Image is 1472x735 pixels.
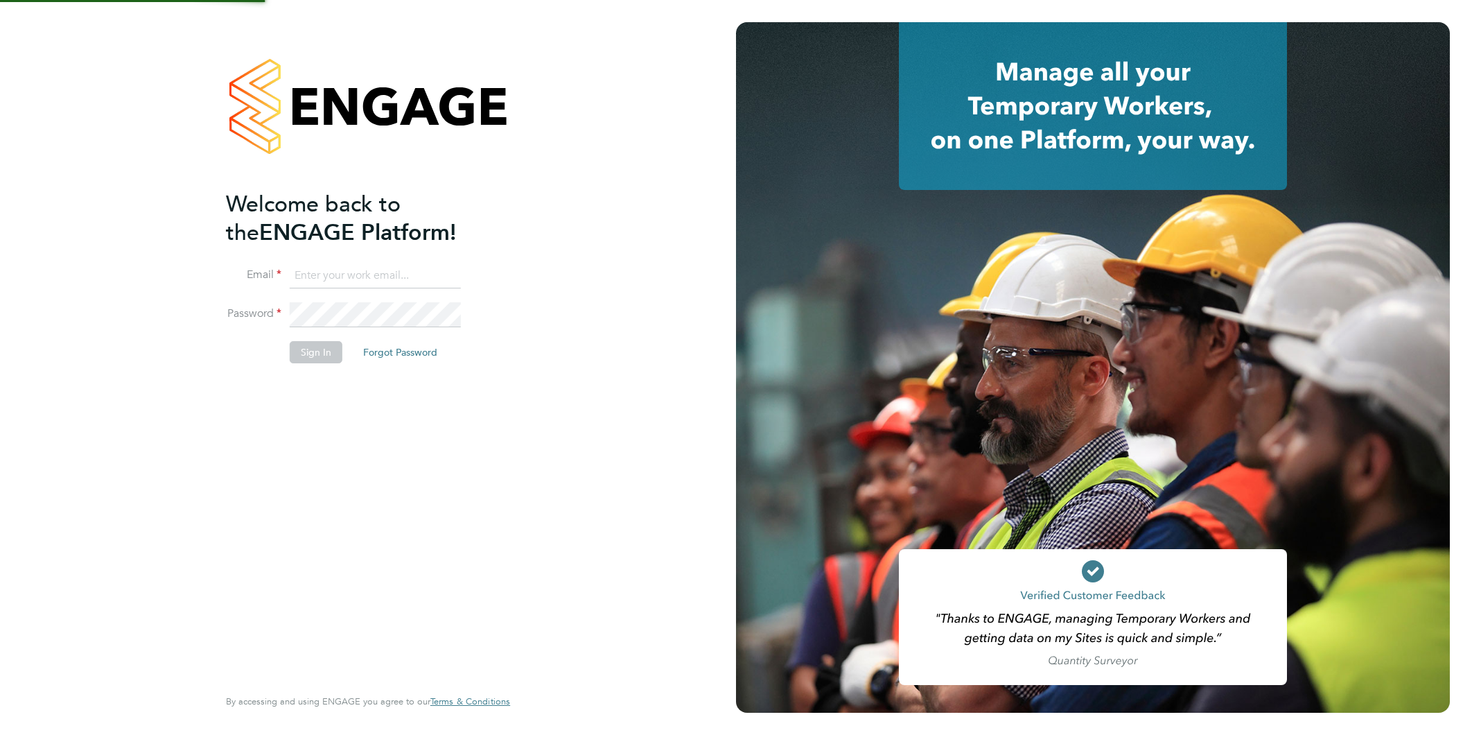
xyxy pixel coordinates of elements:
[290,341,342,363] button: Sign In
[290,263,461,288] input: Enter your work email...
[226,268,281,282] label: Email
[226,190,496,247] h2: ENGAGE Platform!
[226,306,281,321] label: Password
[430,695,510,707] span: Terms & Conditions
[352,341,448,363] button: Forgot Password
[226,191,401,246] span: Welcome back to the
[430,696,510,707] a: Terms & Conditions
[226,695,510,707] span: By accessing and using ENGAGE you agree to our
